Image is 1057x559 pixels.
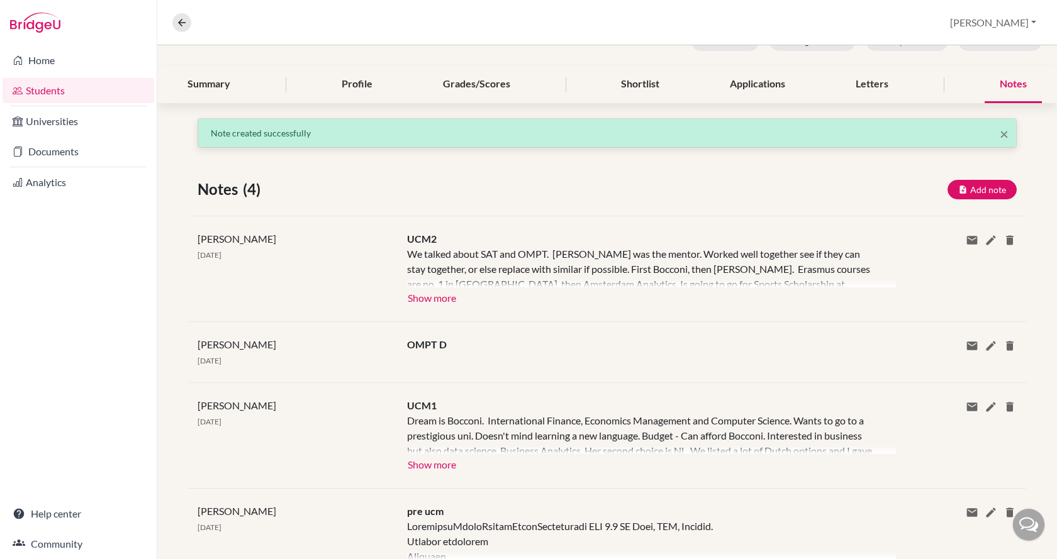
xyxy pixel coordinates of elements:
[407,246,877,287] div: We talked about SAT and OMPT. [PERSON_NAME] was the mentor. Worked well together see if they can ...
[428,66,525,103] div: Grades/Scores
[3,109,154,134] a: Universities
[198,178,243,201] span: Notes
[841,66,903,103] div: Letters
[198,356,221,365] span: [DATE]
[198,338,276,350] span: [PERSON_NAME]
[3,48,154,73] a: Home
[3,501,154,526] a: Help center
[172,66,245,103] div: Summary
[198,250,221,260] span: [DATE]
[243,178,266,201] span: (4)
[10,13,60,33] img: Bridge-U
[198,505,276,517] span: [PERSON_NAME]
[3,170,154,195] a: Analytics
[198,523,221,532] span: [DATE]
[948,180,1017,199] button: Add note
[3,78,154,103] a: Students
[407,338,447,350] span: OMPT D
[407,413,877,454] div: Dream is Bocconi. International Finance, Economics Management and Computer Science. Wants to go t...
[606,66,674,103] div: Shortlist
[407,505,444,517] span: pre ucm
[1000,125,1009,143] span: ×
[211,126,1004,140] p: Note created successfully
[198,417,221,426] span: [DATE]
[1000,126,1009,141] button: Close
[407,233,437,245] span: UCM2
[407,454,457,473] button: Show more
[28,9,54,20] span: Help
[985,66,1042,103] div: Notes
[327,66,388,103] div: Profile
[407,399,437,411] span: UCM1
[3,531,154,556] a: Community
[715,66,800,103] div: Applications
[407,287,457,306] button: Show more
[944,11,1042,35] button: [PERSON_NAME]
[3,139,154,164] a: Documents
[198,399,276,411] span: [PERSON_NAME]
[198,233,276,245] span: [PERSON_NAME]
